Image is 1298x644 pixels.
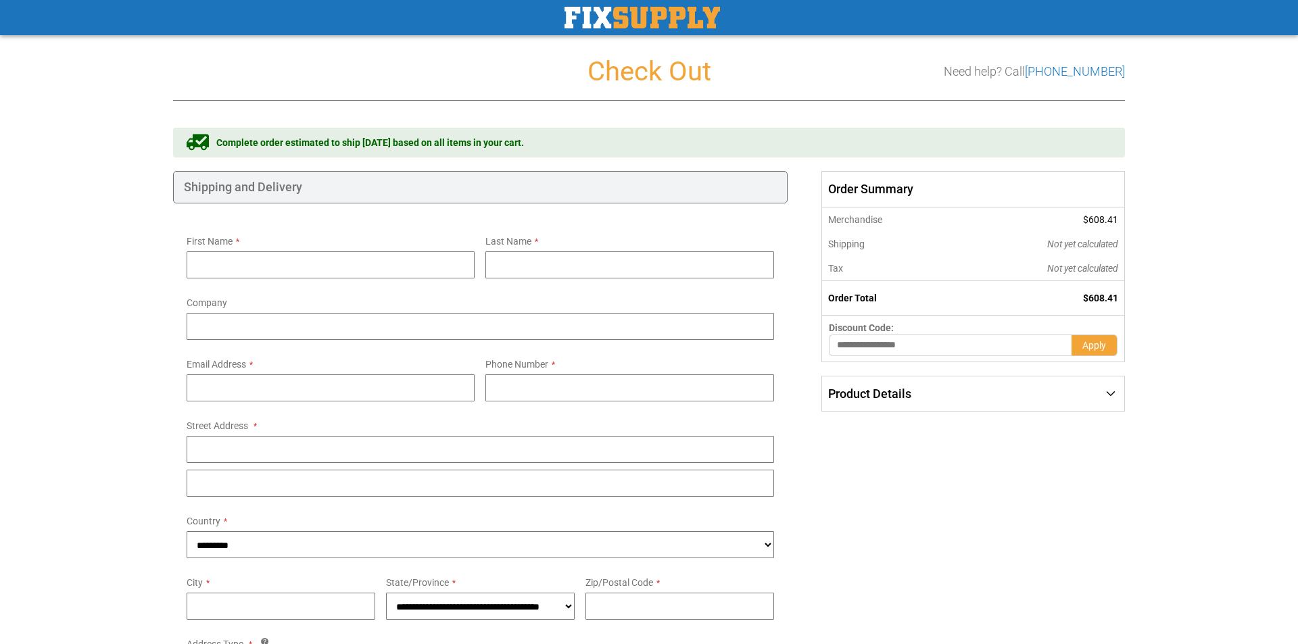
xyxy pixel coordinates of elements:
[1082,340,1106,351] span: Apply
[173,57,1125,86] h1: Check Out
[821,207,956,232] th: Merchandise
[564,7,720,28] img: Fix Industrial Supply
[828,387,911,401] span: Product Details
[187,577,203,588] span: City
[187,516,220,526] span: Country
[1047,239,1118,249] span: Not yet calculated
[1083,293,1118,303] span: $608.41
[386,577,449,588] span: State/Province
[173,171,788,203] div: Shipping and Delivery
[216,136,524,149] span: Complete order estimated to ship [DATE] based on all items in your cart.
[187,297,227,308] span: Company
[187,359,246,370] span: Email Address
[1072,335,1117,356] button: Apply
[564,7,720,28] a: store logo
[829,322,894,333] span: Discount Code:
[821,171,1125,207] span: Order Summary
[828,293,877,303] strong: Order Total
[485,359,548,370] span: Phone Number
[821,256,956,281] th: Tax
[187,420,248,431] span: Street Address
[1083,214,1118,225] span: $608.41
[585,577,653,588] span: Zip/Postal Code
[1025,64,1125,78] a: [PHONE_NUMBER]
[485,236,531,247] span: Last Name
[944,65,1125,78] h3: Need help? Call
[828,239,865,249] span: Shipping
[1047,263,1118,274] span: Not yet calculated
[187,236,233,247] span: First Name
